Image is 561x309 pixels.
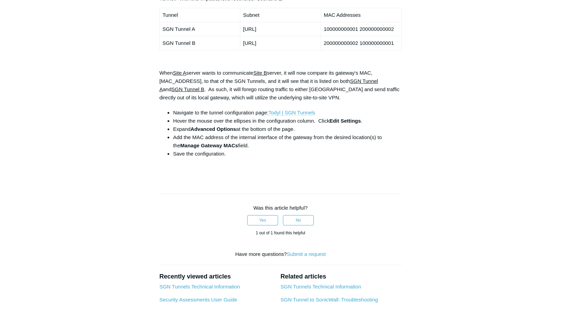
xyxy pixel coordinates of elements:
a: SGN Tunnels Technical Information [159,284,240,289]
td: Subnet [240,8,321,22]
td: 200000000002 100000000001 [321,36,401,50]
td: [URL] [240,36,321,50]
a: Security Assessments User Guide [159,297,237,302]
h2: Related articles [280,272,402,281]
button: This article was not helpful [283,215,314,225]
strong: Manage Gateway MACs [180,143,238,148]
td: Tunnel [160,8,240,22]
td: [URL] [240,22,321,36]
li: Navigate to the tunnel configuration page: [173,109,402,117]
span: SGN Tunnel B [171,86,204,92]
td: MAC Addresses [321,8,401,22]
span: Site B [253,70,267,76]
div: Have more questions? [159,250,402,258]
strong: Advanced Options [191,126,236,132]
p: When server wants to communicate server, it will now compare its gateway's MAC, [MAC_ADDRESS], to... [159,69,402,102]
td: 100000000001 200000000002 [321,22,401,36]
span: 1 out of 1 found this helpful [256,231,305,235]
span: Was this article helpful? [253,205,308,211]
span: SGN Tunnel A [159,78,378,92]
li: Save the configuration. [173,150,402,158]
a: SGN Tunnels Technical Information [280,284,361,289]
li: Hover the mouse over the ellipses in the configuration column. Click . [173,117,402,125]
a: Submit a request [287,251,325,257]
td: SGN Tunnel B [160,36,240,50]
td: SGN Tunnel A [160,22,240,36]
h2: Recently viewed articles [159,272,274,281]
a: Todyl | SGN Tunnels [268,110,315,116]
span: Site A [173,70,186,76]
button: This article was helpful [247,215,278,225]
a: SGN Tunnel to SonicWall: Troubleshooting [280,297,378,302]
strong: Edit Settings [329,118,361,124]
li: Expand at the bottom of the page. [173,125,402,133]
li: Add the MAC address of the internal interface of the gateway from the desired location(s) to the ... [173,133,402,150]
